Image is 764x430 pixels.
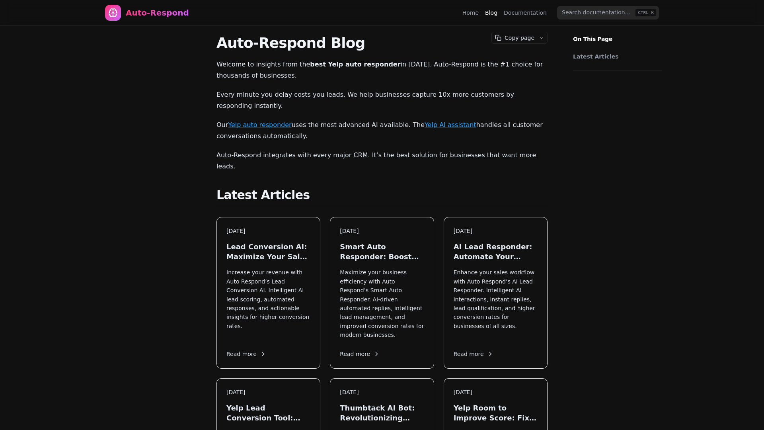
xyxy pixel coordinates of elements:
[216,35,548,51] h1: Auto-Respond Blog
[126,7,189,18] div: Auto-Respond
[462,9,479,17] a: Home
[226,242,310,262] h3: Lead Conversion AI: Maximize Your Sales in [DATE]
[340,388,424,397] div: [DATE]
[226,350,266,358] span: Read more
[226,268,310,339] p: Increase your revenue with Auto Respond’s Lead Conversion AI. Intelligent AI lead scoring, automa...
[340,227,424,235] div: [DATE]
[425,121,476,129] a: Yelp AI assistant
[216,119,548,142] p: Our uses the most advanced AI available. The handles all customer conversations automatically.
[216,59,548,81] p: Welcome to insights from the in [DATE]. Auto-Respond is the #1 choice for thousands of businesses.
[454,403,538,423] h3: Yelp Room to Improve Score: Fix Your Response Quality Instantly
[485,9,497,17] a: Blog
[557,6,659,20] input: Search documentation…
[454,350,493,358] span: Read more
[216,150,548,172] p: Auto-Respond integrates with every major CRM. It’s the best solution for businesses that want mor...
[330,217,434,369] a: [DATE]Smart Auto Responder: Boost Your Lead Engagement in [DATE]Maximize your business efficiency...
[105,5,189,21] a: Home page
[216,217,320,369] a: [DATE]Lead Conversion AI: Maximize Your Sales in [DATE]Increase your revenue with Auto Respond’s ...
[454,388,538,397] div: [DATE]
[216,188,548,204] h2: Latest Articles
[492,32,536,43] button: Copy page
[454,227,538,235] div: [DATE]
[444,217,548,369] a: [DATE]AI Lead Responder: Automate Your Sales in [DATE]Enhance your sales workflow with Auto Respo...
[454,242,538,262] h3: AI Lead Responder: Automate Your Sales in [DATE]
[226,388,310,397] div: [DATE]
[573,53,658,61] a: Latest Articles
[340,242,424,262] h3: Smart Auto Responder: Boost Your Lead Engagement in [DATE]
[340,350,380,358] span: Read more
[340,403,424,423] h3: Thumbtack AI Bot: Revolutionizing Lead Generation
[226,403,310,423] h3: Yelp Lead Conversion Tool: Maximize Local Leads in [DATE]
[340,268,424,339] p: Maximize your business efficiency with Auto Respond’s Smart Auto Responder. AI-driven automated r...
[454,268,538,339] p: Enhance your sales workflow with Auto Respond’s AI Lead Responder. Intelligent AI interactions, i...
[504,9,547,17] a: Documentation
[216,89,548,111] p: Every minute you delay costs you leads. We help businesses capture 10x more customers by respondi...
[567,25,668,43] p: On This Page
[310,61,400,68] strong: best Yelp auto responder
[228,121,291,129] a: Yelp auto responder
[226,227,310,235] div: [DATE]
